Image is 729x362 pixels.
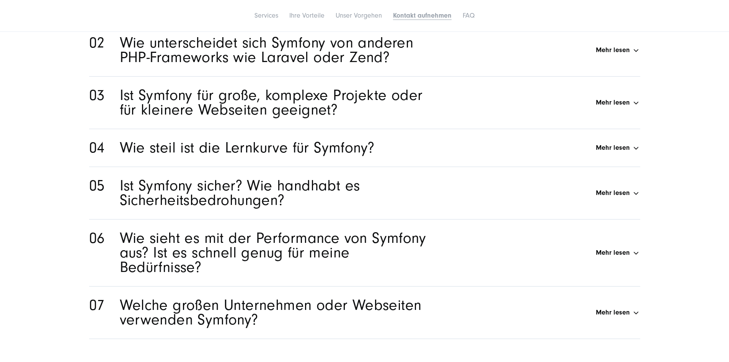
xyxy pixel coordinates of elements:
h2: Ist Symfony sicher? Wie handhabt es Sicherheitsbedrohungen? [120,179,432,208]
h2: Wie steil ist die Lernkurve für Symfony? [120,141,375,155]
h2: Ist Symfony für große, komplexe Projekte oder für kleinere Webseiten geeignet? [120,88,432,117]
a: Services [254,11,278,20]
h2: Wie sieht es mit der Performance von Symfony aus? Ist es schnell genug für meine Bedürfnisse? [120,231,432,275]
a: Ihre Vorteile [289,11,325,20]
a: Unser Vorgehen [336,11,382,20]
a: FAQ [463,11,475,20]
a: Kontakt aufnehmen [393,11,452,20]
h2: Wie unterscheidet sich Symfony von anderen PHP-Frameworks wie Laravel oder Zend? [120,36,432,65]
h2: Welche großen Unternehmen oder Webseiten verwenden Symfony? [120,298,432,327]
